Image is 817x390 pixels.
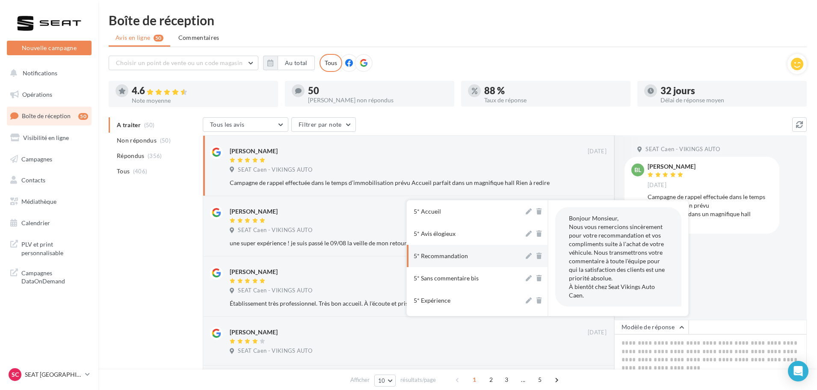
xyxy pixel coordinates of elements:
[5,129,93,147] a: Visibilité en ligne
[484,97,624,103] div: Taux de réponse
[263,56,315,70] button: Au total
[12,370,19,379] span: SC
[5,264,93,289] a: Campagnes DataOnDemand
[22,112,71,119] span: Boîte de réception
[5,214,93,232] a: Calendrier
[117,167,130,176] span: Tous
[238,347,312,355] span: SEAT Caen - VIKINGS AUTO
[400,376,436,384] span: résultats/page
[374,375,396,387] button: 10
[230,328,278,336] div: [PERSON_NAME]
[407,245,524,267] button: 5* Recommandation
[414,296,450,305] div: 5* Expérience
[5,64,90,82] button: Notifications
[320,54,342,72] div: Tous
[117,136,157,145] span: Non répondus
[21,267,88,286] span: Campagnes DataOnDemand
[23,134,69,141] span: Visibilité en ligne
[230,147,278,155] div: [PERSON_NAME]
[21,238,88,257] span: PLV et print personnalisable
[7,41,92,55] button: Nouvelle campagne
[238,166,312,174] span: SEAT Caen - VIKINGS AUTO
[109,56,258,70] button: Choisir un point de vente ou un code magasin
[148,152,162,159] span: (356)
[468,373,481,387] span: 1
[614,320,689,334] button: Modèle de réponse
[414,274,479,283] div: 5* Sans commentaire bis
[645,146,720,153] span: SEAT Caen - VIKINGS AUTO
[588,329,607,336] span: [DATE]
[25,370,82,379] p: SEAT [GEOGRAPHIC_DATA]
[22,91,52,98] span: Opérations
[160,137,171,144] span: (50)
[133,168,148,175] span: (406)
[414,207,441,216] div: 5* Accueil
[5,171,93,189] a: Contacts
[230,239,551,247] div: une super expérience ! je suis passé le 09/08 la veille de mon retour pour une crevaison La prise...
[230,299,551,308] div: Établissement très professionnel. Très bon accueil. À l'écoute et prise en charge rapide. Je le c...
[23,69,57,77] span: Notifications
[78,113,88,120] div: 50
[210,121,245,128] span: Tous les avis
[569,214,665,299] span: Bonjour Monsieur, Nous vous remercions sincèrement pour votre recommandation et vos compliments s...
[203,117,288,132] button: Tous les avis
[109,14,807,27] div: Boîte de réception
[178,33,219,42] span: Commentaires
[278,56,315,70] button: Au total
[648,182,666,189] span: [DATE]
[516,373,530,387] span: ...
[648,193,773,227] div: Campagne de rappel effectuée dans le temps d’immobilisation prévu Accueil parfait dans un magnifi...
[5,86,93,104] a: Opérations
[21,219,50,226] span: Calendrier
[21,155,52,162] span: Campagnes
[484,86,624,95] div: 88 %
[117,152,145,160] span: Répondus
[533,373,547,387] span: 5
[407,289,524,312] button: 5* Expérience
[5,193,93,211] a: Médiathèque
[291,117,356,132] button: Filtrer par note
[407,200,524,223] button: 5* Accueil
[7,366,92,383] a: SC SEAT [GEOGRAPHIC_DATA]
[660,86,800,95] div: 32 jours
[230,268,278,276] div: [PERSON_NAME]
[132,86,271,96] div: 4.6
[648,164,696,170] div: [PERSON_NAME]
[484,373,498,387] span: 2
[308,86,447,95] div: 50
[308,97,447,103] div: [PERSON_NAME] non répondus
[660,97,800,103] div: Délai de réponse moyen
[238,287,312,295] span: SEAT Caen - VIKINGS AUTO
[5,107,93,125] a: Boîte de réception50
[378,377,385,384] span: 10
[407,223,524,245] button: 5* Avis élogieux
[116,59,243,66] span: Choisir un point de vente ou un code magasin
[5,235,93,260] a: PLV et print personnalisable
[350,376,370,384] span: Afficher
[5,150,93,168] a: Campagnes
[132,98,271,104] div: Note moyenne
[634,166,641,174] span: BL
[238,226,312,234] span: SEAT Caen - VIKINGS AUTO
[588,148,607,155] span: [DATE]
[230,207,278,216] div: [PERSON_NAME]
[414,252,468,260] div: 5* Recommandation
[21,176,45,184] span: Contacts
[500,373,513,387] span: 3
[414,229,456,238] div: 5* Avis élogieux
[21,198,56,205] span: Médiathèque
[230,179,551,187] div: Campagne de rappel effectuée dans le temps d’immobilisation prévu Accueil parfait dans un magnifi...
[407,267,524,289] button: 5* Sans commentaire bis
[788,361,808,381] div: Open Intercom Messenger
